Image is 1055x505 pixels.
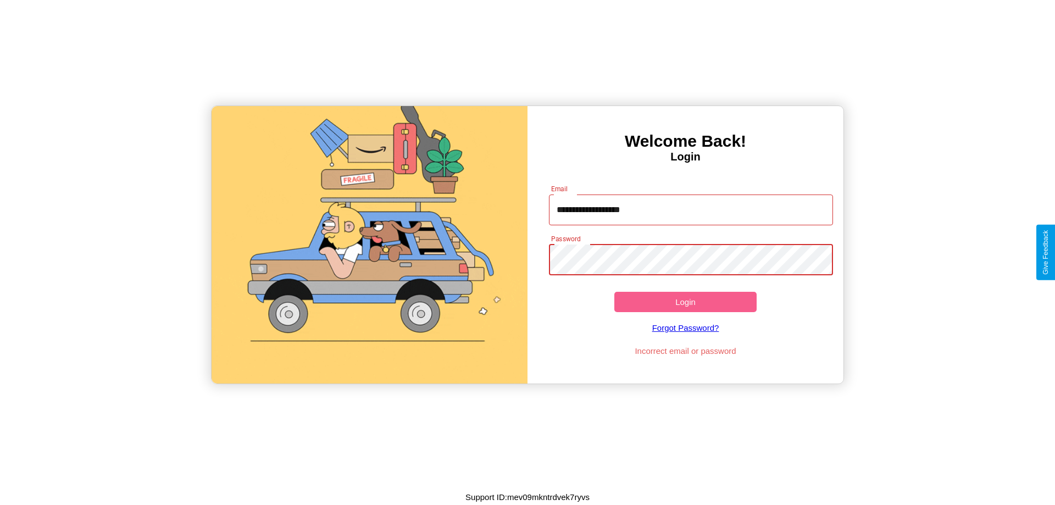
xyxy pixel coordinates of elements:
p: Support ID: mev09mkntrdvek7ryvs [465,490,590,504]
button: Login [614,292,757,312]
p: Incorrect email or password [543,343,828,358]
h3: Welcome Back! [527,132,843,151]
label: Password [551,234,580,243]
a: Forgot Password? [543,312,828,343]
label: Email [551,184,568,193]
h4: Login [527,151,843,163]
img: gif [212,106,527,384]
div: Give Feedback [1042,230,1050,275]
